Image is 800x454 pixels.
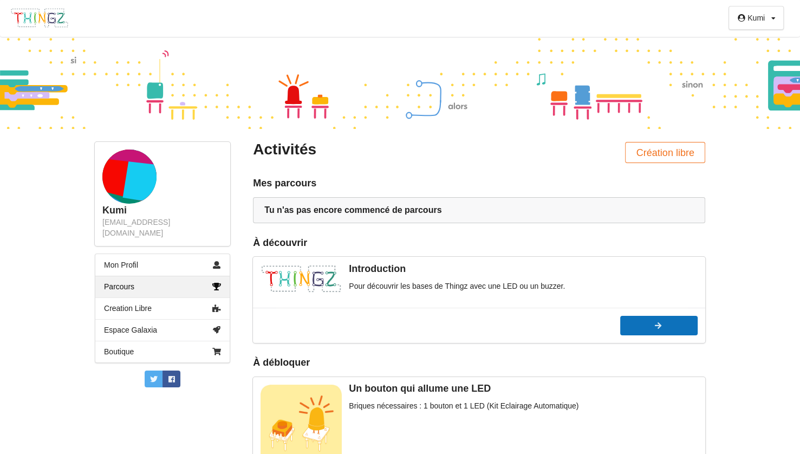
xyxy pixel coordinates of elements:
div: Mes parcours [253,177,705,190]
div: Un bouton qui allume une LED [261,382,698,395]
div: Kumi [747,14,765,22]
div: Introduction [261,263,698,275]
div: Tu n'as pas encore commencé de parcours [264,205,694,216]
div: Briques nécessaires : 1 bouton et 1 LED (Kit Eclairage Automatique) [261,400,698,411]
img: thingz_logo.png [261,264,342,293]
a: Mon Profil [95,254,230,276]
div: À découvrir [253,237,705,249]
a: Boutique [95,341,230,362]
div: À débloquer [253,356,310,369]
div: Kumi [102,204,223,217]
a: Parcours [95,276,230,297]
button: Création libre [625,142,705,163]
a: Espace Galaxia [95,319,230,341]
a: Creation Libre [95,297,230,319]
div: [EMAIL_ADDRESS][DOMAIN_NAME] [102,217,223,238]
img: thingz_logo.png [10,8,69,28]
div: Activités [253,140,471,159]
div: Pour découvrir les bases de Thingz avec une LED ou un buzzer. [261,281,698,291]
